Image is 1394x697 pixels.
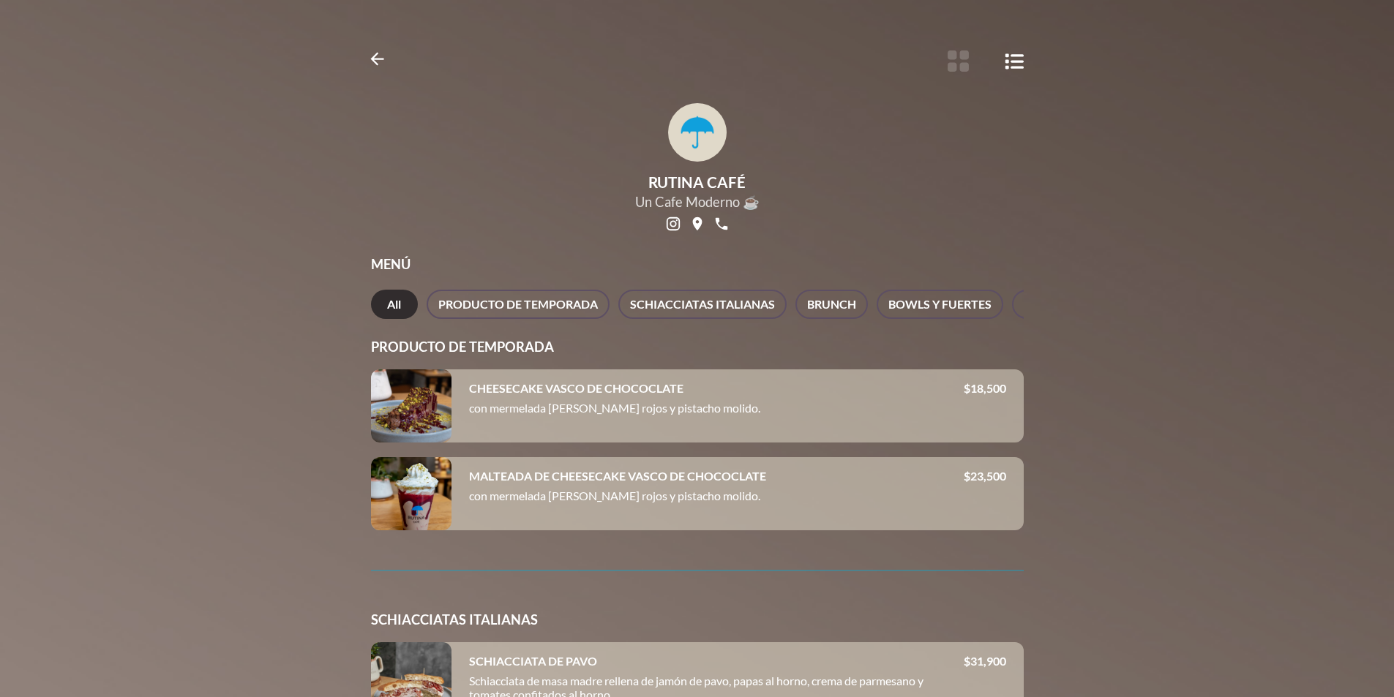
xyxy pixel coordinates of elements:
p: Un Cafe Moderno ☕ [635,194,760,211]
button: SCHIACCIATAS ITALIANAS [618,290,787,319]
button: Botón de vista de lista [1003,47,1026,75]
h4: CHEESECAKE VASCO DE CHOCOCLATE [469,381,683,395]
h3: SCHIACCIATAS ITALIANAS [371,611,1024,628]
a: social-link-INSTAGRAM [663,214,683,234]
button: Back to Profile [365,47,389,71]
span: SCHIACCIATAS ITALIANAS [630,294,775,314]
button: All [371,290,418,319]
span: BOWLS Y FUERTES [888,294,992,314]
button: PRODUCTO DE TEMPORADA [427,290,610,319]
button: BOWLS Y FUERTES [877,290,1003,319]
p: con mermelada [PERSON_NAME] rojos y pistacho molido. [469,401,964,421]
h4: SCHIACCIATA DE PAVO [469,654,597,668]
h4: MALTEADA DE CHEESECAKE VASCO DE CHOCOCLATE [469,469,766,483]
span: All [383,294,406,314]
a: social-link-PHONE [711,214,732,234]
span: PRODUCTO DE TEMPORADA [438,294,598,314]
p: $ 31,900 [964,654,1006,668]
p: $ 18,500 [964,381,1006,395]
button: BRUNCH [795,290,868,319]
button: Botón de vista de cuadrícula [944,47,973,75]
p: $ 23,500 [964,469,1006,483]
h2: MENÚ [371,256,1024,272]
span: BRUNCH [807,294,856,314]
a: social-link-GOOGLE_LOCATION [687,214,708,234]
h3: PRODUCTO DE TEMPORADA [371,339,1024,355]
p: con mermelada [PERSON_NAME] rojos y pistacho molido. [469,489,964,508]
button: REPOSTERIA (VIENNOISERIE) [1012,290,1195,319]
h1: RUTINA CAFÉ [635,173,760,191]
